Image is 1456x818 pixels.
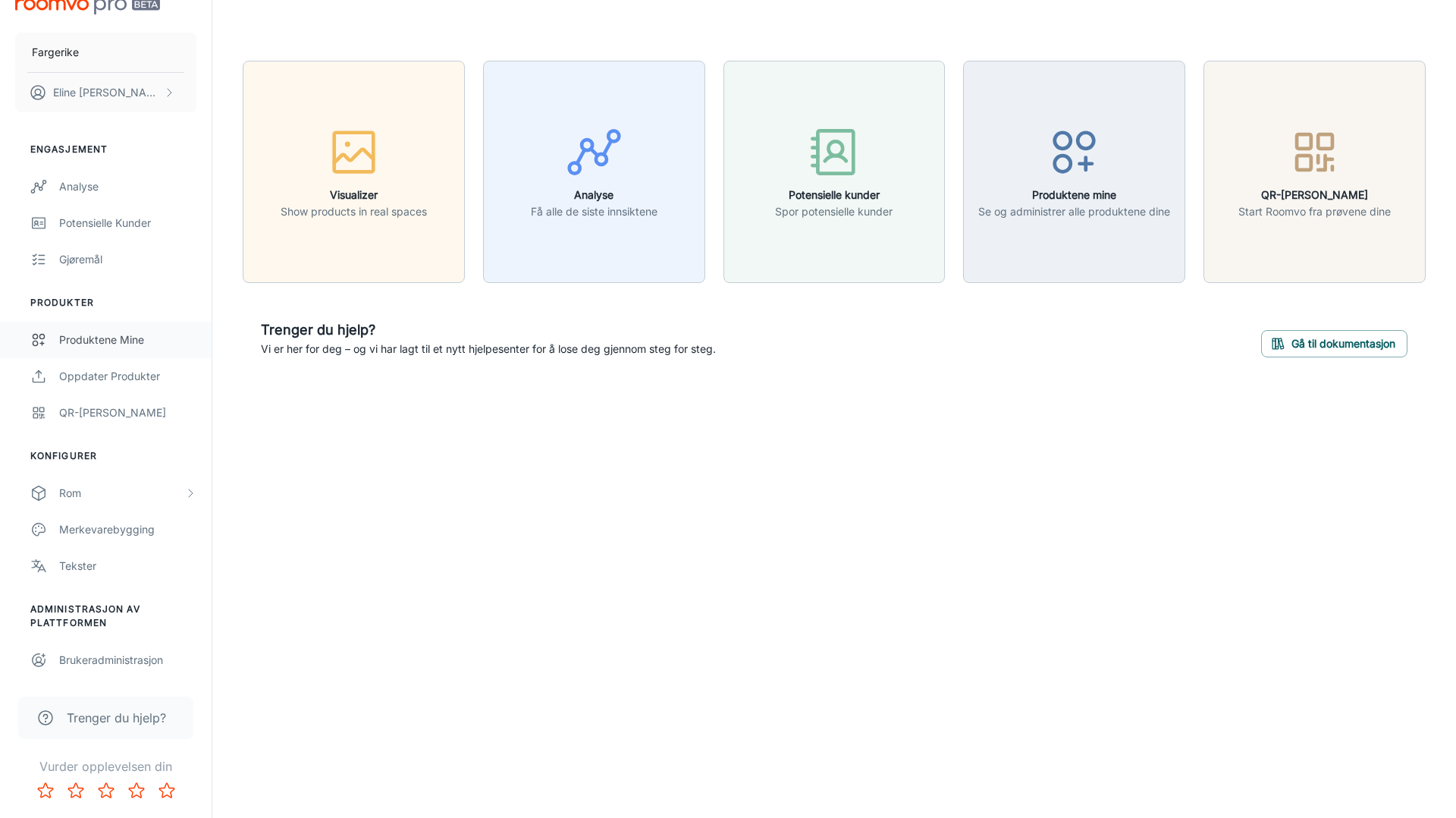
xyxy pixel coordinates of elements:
button: Gå til dokumentasjon [1261,330,1407,357]
a: Produktene mineSe og administrer alle produktene dine [963,163,1185,178]
button: Produktene mineSe og administrer alle produktene dine [963,61,1185,283]
button: VisualizerShow products in real spaces [243,61,465,283]
p: Show products in real spaces [281,203,427,220]
div: Gjøremål [59,251,196,268]
p: Spor potensielle kunder [775,203,893,220]
h6: Trenger du hjelp? [261,319,716,341]
h6: QR-[PERSON_NAME] [1238,187,1391,203]
p: Eline [PERSON_NAME] [53,84,160,101]
div: Oppdater produkter [59,368,196,385]
p: Start Roomvo fra prøvene dine [1238,203,1391,220]
p: Få alle de siste innsiktene [531,203,657,220]
button: QR-[PERSON_NAME]Start Roomvo fra prøvene dine [1203,61,1426,283]
a: QR-[PERSON_NAME]Start Roomvo fra prøvene dine [1203,163,1426,178]
button: Eline [PERSON_NAME] [15,73,196,112]
p: Se og administrer alle produktene dine [978,203,1170,220]
div: Analyse [59,178,196,195]
div: Potensielle kunder [59,215,196,231]
h6: Potensielle kunder [775,187,893,203]
a: Gå til dokumentasjon [1261,335,1407,350]
button: Fargerike [15,33,196,72]
p: Fargerike [32,44,79,61]
div: Produktene mine [59,332,196,348]
h6: Produktene mine [978,187,1170,203]
button: Potensielle kunderSpor potensielle kunder [723,61,946,283]
h6: Analyse [531,187,657,203]
h6: Visualizer [281,187,427,203]
a: Potensielle kunderSpor potensielle kunder [723,163,946,178]
p: Vi er her for deg – og vi har lagt til et nytt hjelpesenter for å lose deg gjennom steg for steg. [261,341,716,357]
button: AnalyseFå alle de siste innsiktene [483,61,705,283]
div: QR-[PERSON_NAME] [59,404,196,421]
a: AnalyseFå alle de siste innsiktene [483,163,705,178]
